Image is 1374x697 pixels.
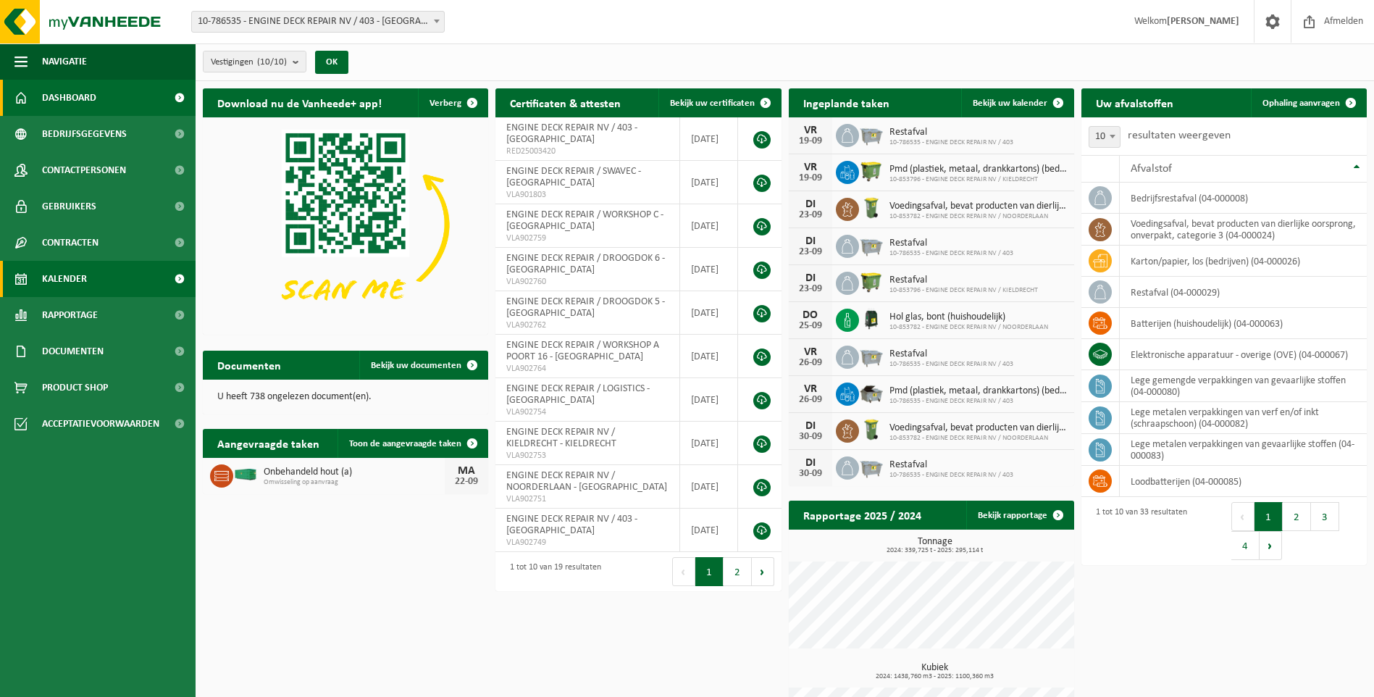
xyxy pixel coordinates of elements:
span: ENGINE DECK REPAIR NV / 403 - [GEOGRAPHIC_DATA] [506,514,637,536]
img: WB-5000-GAL-GY-01 [859,380,884,405]
td: [DATE] [680,204,739,248]
a: Bekijk uw certificaten [658,88,780,117]
div: DI [796,457,825,469]
h2: Aangevraagde taken [203,429,334,457]
span: Rapportage [42,297,98,333]
span: ENGINE DECK REPAIR NV / KIELDRECHT - KIELDRECHT [506,427,616,449]
a: Bekijk rapportage [966,501,1073,530]
button: Previous [672,557,695,586]
div: VR [796,162,825,173]
td: lege metalen verpakkingen van verf en/of inkt (schraapschoon) (04-000082) [1120,402,1367,434]
div: VR [796,383,825,395]
div: 26-09 [796,358,825,368]
span: Gebruikers [42,188,96,225]
div: MA [452,465,481,477]
span: VLA902754 [506,406,668,418]
span: 10 [1089,126,1120,148]
img: WB-0140-HPE-GN-50 [859,417,884,442]
span: ENGINE DECK REPAIR / DROOGDOK 6 - [GEOGRAPHIC_DATA] [506,253,665,275]
button: Previous [1231,502,1254,531]
span: Bekijk uw documenten [371,361,461,370]
div: VR [796,346,825,358]
span: Bedrijfsgegevens [42,116,127,152]
div: DI [796,235,825,247]
td: voedingsafval, bevat producten van dierlijke oorsprong, onverpakt, categorie 3 (04-000024) [1120,214,1367,246]
p: U heeft 738 ongelezen document(en). [217,392,474,402]
span: Contactpersonen [42,152,126,188]
td: [DATE] [680,422,739,465]
span: 10-786535 - ENGINE DECK REPAIR NV / 403 [889,249,1013,258]
td: batterijen (huishoudelijk) (04-000063) [1120,308,1367,339]
button: Next [752,557,774,586]
span: 10-853796 - ENGINE DECK REPAIR NV / KIELDRECHT [889,175,1067,184]
span: VLA902749 [506,537,668,548]
span: 10-853796 - ENGINE DECK REPAIR NV / KIELDRECHT [889,286,1038,295]
div: 30-09 [796,432,825,442]
span: 10-853782 - ENGINE DECK REPAIR NV / NOORDERLAAN [889,212,1067,221]
span: Pmd (plastiek, metaal, drankkartons) (bedrijven) [889,164,1067,175]
span: Voedingsafval, bevat producten van dierlijke oorsprong, onverpakt, categorie 3 [889,201,1067,212]
span: VLA902764 [506,363,668,375]
span: ENGINE DECK REPAIR / SWAVEC - [GEOGRAPHIC_DATA] [506,166,641,188]
td: [DATE] [680,378,739,422]
span: Restafval [889,127,1013,138]
span: ENGINE DECK REPAIR NV / 403 - [GEOGRAPHIC_DATA] [506,122,637,145]
button: OK [315,51,348,74]
span: Ophaling aanvragen [1262,99,1340,108]
button: 1 [695,557,724,586]
span: VLA902760 [506,276,668,288]
span: Onbehandeld hout (a) [264,467,445,478]
img: Download de VHEPlus App [203,117,488,332]
div: 19-09 [796,136,825,146]
h2: Ingeplande taken [789,88,904,117]
span: 10-786535 - ENGINE DECK REPAIR NV / 403 [889,360,1013,369]
div: DO [796,309,825,321]
div: DI [796,420,825,432]
h2: Rapportage 2025 / 2024 [789,501,936,529]
td: elektronische apparatuur - overige (OVE) (04-000067) [1120,339,1367,370]
td: [DATE] [680,335,739,378]
span: VLA902751 [506,493,668,505]
img: CR-HR-1C-1000-PES-01 [859,306,884,331]
div: 1 tot 10 van 33 resultaten [1089,501,1187,562]
h3: Kubiek [796,663,1074,680]
span: 10-786535 - ENGINE DECK REPAIR NV / 403 [889,397,1067,406]
img: WB-2500-GAL-GY-01 [859,122,884,146]
img: WB-2500-GAL-GY-01 [859,343,884,368]
div: 23-09 [796,210,825,220]
td: [DATE] [680,161,739,204]
span: 10-786535 - ENGINE DECK REPAIR NV / 403 - ANTWERPEN [191,11,445,33]
img: WB-1100-HPE-GN-50 [859,270,884,294]
span: Omwisseling op aanvraag [264,478,445,487]
span: VLA902759 [506,233,668,244]
td: [DATE] [680,509,739,552]
span: Navigatie [42,43,87,80]
img: HK-XC-40-GN-00 [233,468,258,481]
div: DI [796,199,825,210]
span: 10-786535 - ENGINE DECK REPAIR NV / 403 - ANTWERPEN [192,12,444,32]
div: VR [796,125,825,136]
span: 10-786535 - ENGINE DECK REPAIR NV / 403 [889,138,1013,147]
span: Acceptatievoorwaarden [42,406,159,442]
span: RED25003420 [506,146,668,157]
td: [DATE] [680,465,739,509]
button: 1 [1254,502,1283,531]
span: Product Shop [42,370,108,406]
span: Verberg [430,99,461,108]
a: Toon de aangevraagde taken [338,429,487,458]
button: 3 [1311,502,1339,531]
button: 2 [724,557,752,586]
div: 23-09 [796,284,825,294]
button: 2 [1283,502,1311,531]
strong: [PERSON_NAME] [1167,16,1239,27]
span: ENGINE DECK REPAIR / DROOGDOK 5 - [GEOGRAPHIC_DATA] [506,296,665,319]
div: 30-09 [796,469,825,479]
div: 23-09 [796,247,825,257]
img: WB-1100-HPE-GN-50 [859,159,884,183]
label: resultaten weergeven [1128,130,1231,141]
h2: Certificaten & attesten [495,88,635,117]
td: loodbatterijen (04-000085) [1120,466,1367,497]
span: Voedingsafval, bevat producten van dierlijke oorsprong, onverpakt, categorie 3 [889,422,1067,434]
td: restafval (04-000029) [1120,277,1367,308]
div: DI [796,272,825,284]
